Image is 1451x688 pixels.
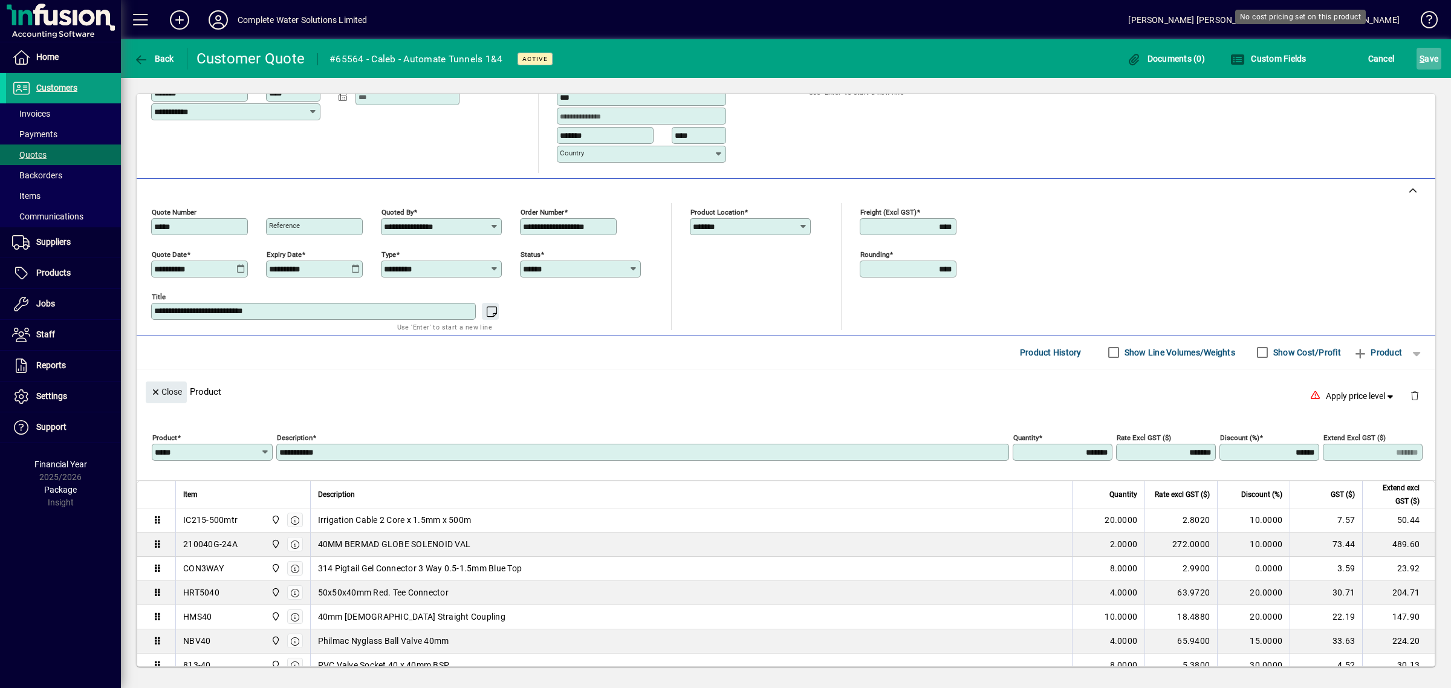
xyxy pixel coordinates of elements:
td: 0.0000 [1217,557,1290,581]
span: Reports [36,360,66,370]
td: 30.0000 [1217,654,1290,678]
mat-label: Status [521,250,540,258]
a: Invoices [6,103,121,124]
span: Philmac Nyglass Ball Valve 40mm [318,635,449,647]
td: 30.13 [1362,654,1435,678]
a: Items [6,186,121,206]
span: GST ($) [1331,488,1355,501]
span: 8.0000 [1110,659,1138,671]
mat-label: Discount (%) [1220,433,1259,441]
span: 2.0000 [1110,538,1138,550]
a: Suppliers [6,227,121,258]
td: 20.0000 [1217,581,1290,605]
a: Products [6,258,121,288]
button: Back [131,48,177,70]
div: 63.9720 [1152,586,1210,599]
span: Description [318,488,355,501]
span: Product History [1020,343,1082,362]
div: CON3WAY [183,562,224,574]
mat-label: Rate excl GST ($) [1117,433,1171,441]
span: Documents (0) [1126,54,1205,63]
div: No cost pricing set on this product [1235,10,1366,24]
a: Support [6,412,121,443]
td: 7.57 [1290,508,1362,533]
span: ave [1420,49,1438,68]
span: Motueka [268,658,282,672]
span: Item [183,488,198,501]
mat-hint: Use 'Enter' to start a new line [397,320,492,334]
td: 30.71 [1290,581,1362,605]
div: 210040G-24A [183,538,238,550]
span: Invoices [12,109,50,118]
span: 20.0000 [1105,514,1137,526]
mat-label: Quoted by [381,207,414,216]
mat-label: Order number [521,207,564,216]
span: Communications [12,212,83,221]
mat-label: Product [152,433,177,441]
app-page-header-button: Close [143,386,190,397]
td: 10.0000 [1217,508,1290,533]
span: Apply price level [1326,390,1396,403]
span: Active [522,55,548,63]
span: Extend excl GST ($) [1370,481,1420,508]
span: Close [151,382,182,402]
td: 20.0000 [1217,605,1290,629]
mat-label: Quote date [152,250,187,258]
span: 50x50x40mm Red. Tee Connector [318,586,449,599]
label: Show Line Volumes/Weights [1122,346,1235,359]
span: Home [36,52,59,62]
span: Irrigation Cable 2 Core x 1.5mm x 500m [318,514,472,526]
div: 2.8020 [1152,514,1210,526]
button: Save [1417,48,1441,70]
span: Motueka [268,610,282,623]
a: Staff [6,320,121,350]
button: Apply price level [1321,385,1401,407]
span: 40MM BERMAD GLOBE SOLENOID VAL [318,538,471,550]
span: Quotes [12,150,47,160]
span: S [1420,54,1424,63]
span: Motueka [268,513,282,527]
mat-label: Type [381,250,396,258]
div: 2.9900 [1152,562,1210,574]
span: Settings [36,391,67,401]
app-page-header-button: Delete [1400,390,1429,401]
td: 50.44 [1362,508,1435,533]
span: Custom Fields [1230,54,1307,63]
span: 314 Pigtail Gel Connector 3 Way 0.5-1.5mm Blue Top [318,562,522,574]
a: Backorders [6,165,121,186]
span: Jobs [36,299,55,308]
span: Quantity [1109,488,1137,501]
div: [PERSON_NAME] [PERSON_NAME][EMAIL_ADDRESS][DOMAIN_NAME] [1128,10,1400,30]
button: Profile [199,9,238,31]
button: Delete [1400,381,1429,411]
span: Backorders [12,170,62,180]
button: Add [160,9,199,31]
div: 272.0000 [1152,538,1210,550]
span: 4.0000 [1110,586,1138,599]
button: Custom Fields [1227,48,1310,70]
a: Knowledge Base [1412,2,1436,42]
a: Quotes [6,144,121,165]
div: IC215-500mtr [183,514,238,526]
span: Product [1353,343,1402,362]
mat-label: Quote number [152,207,196,216]
td: 3.59 [1290,557,1362,581]
div: Customer Quote [196,49,305,68]
td: 23.92 [1362,557,1435,581]
div: HMS40 [183,611,212,623]
span: Cancel [1368,49,1395,68]
div: Complete Water Solutions Limited [238,10,368,30]
div: HRT5040 [183,586,219,599]
span: Support [36,422,67,432]
td: 33.63 [1290,629,1362,654]
a: Settings [6,381,121,412]
mat-label: Reference [269,221,300,230]
span: Back [134,54,174,63]
td: 204.71 [1362,581,1435,605]
mat-label: Expiry date [267,250,302,258]
span: Package [44,485,77,495]
span: Items [12,191,41,201]
mat-label: Country [560,149,584,157]
a: Reports [6,351,121,381]
td: 10.0000 [1217,533,1290,557]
